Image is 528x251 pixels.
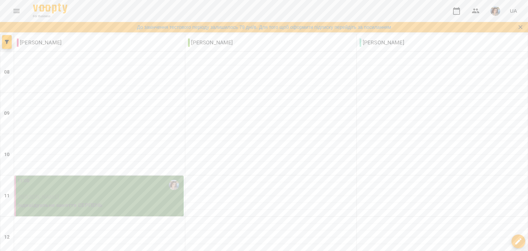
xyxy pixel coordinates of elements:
button: UA [507,4,520,17]
h6: 12 [4,233,10,241]
img: Марченко Дарина Олегівна [169,180,179,190]
h6: 09 [4,110,10,117]
a: До закінчення тестового періоду залишилось 79 дні/в. Для того щоб оформити підписку перейдіть за ... [137,24,391,31]
p: [PERSON_NAME] [360,39,404,47]
label: 11:00 [17,177,30,185]
h6: 11 [4,192,10,200]
span: UA [510,7,517,14]
button: Menu [8,3,25,19]
span: [PERSON_NAME] [17,194,59,200]
h6: 08 [4,68,10,76]
p: [PERSON_NAME] [17,39,62,47]
p: Індивідуальне заняття СЕРПЕНЬ [17,201,182,209]
img: bf8b94f3f9fb03d2e0758250d0d5aea0.jpg [491,6,500,16]
button: Закрити сповіщення [516,22,525,32]
span: For Business [33,14,67,19]
img: Voopty Logo [33,3,67,13]
p: [PERSON_NAME] [188,39,233,47]
h6: 10 [4,151,10,159]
